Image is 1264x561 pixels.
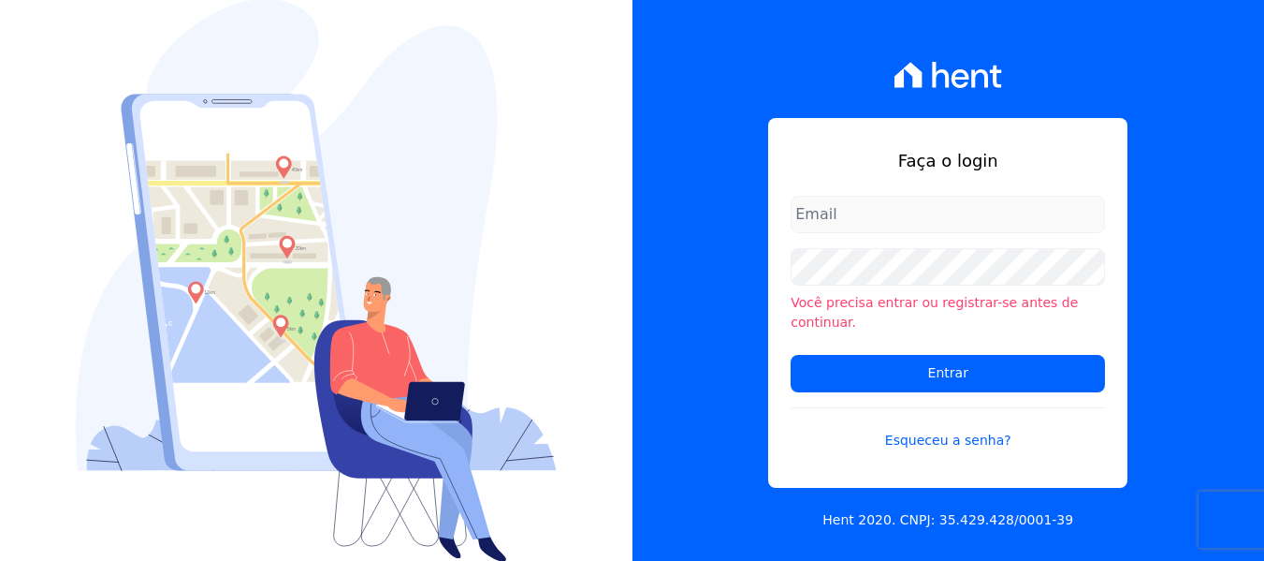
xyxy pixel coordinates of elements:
li: Você precisa entrar ou registrar-se antes de continuar. [791,293,1105,332]
a: Esqueceu a senha? [791,407,1105,450]
p: Hent 2020. CNPJ: 35.429.428/0001-39 [822,510,1073,530]
input: Email [791,196,1105,233]
input: Entrar [791,355,1105,392]
h1: Faça o login [791,148,1105,173]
